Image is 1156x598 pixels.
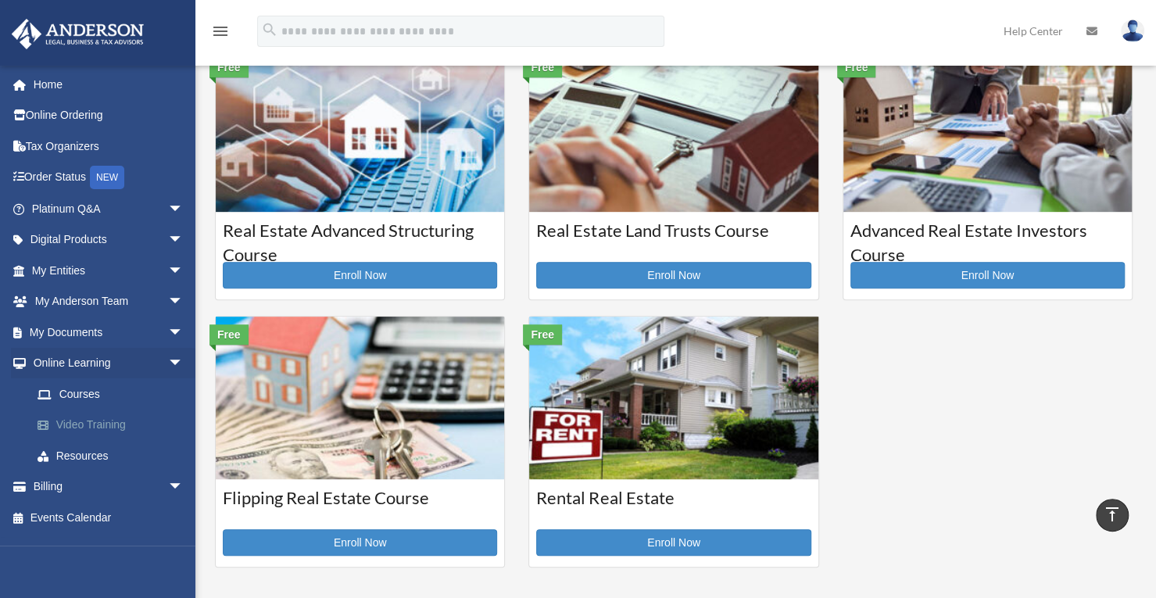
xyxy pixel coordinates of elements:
[22,410,207,441] a: Video Training
[536,486,811,525] h3: Rental Real Estate
[168,286,199,318] span: arrow_drop_down
[1096,499,1129,532] a: vertical_align_top
[168,255,199,287] span: arrow_drop_down
[523,57,562,77] div: Free
[11,100,207,131] a: Online Ordering
[536,219,811,258] h3: Real Estate Land Trusts Course
[90,166,124,189] div: NEW
[1121,20,1144,42] img: User Pic
[850,219,1125,258] h3: Advanced Real Estate Investors Course
[223,486,497,525] h3: Flipping Real Estate Course
[22,440,207,471] a: Resources
[11,131,207,162] a: Tax Organizers
[209,324,249,345] div: Free
[850,262,1125,288] a: Enroll Now
[223,529,497,556] a: Enroll Now
[11,255,207,286] a: My Entitiesarrow_drop_down
[211,22,230,41] i: menu
[168,224,199,256] span: arrow_drop_down
[11,69,207,100] a: Home
[11,193,207,224] a: Platinum Q&Aarrow_drop_down
[168,471,199,503] span: arrow_drop_down
[11,471,207,503] a: Billingarrow_drop_down
[22,378,199,410] a: Courses
[536,529,811,556] a: Enroll Now
[11,286,207,317] a: My Anderson Teamarrow_drop_down
[261,21,278,38] i: search
[223,219,497,258] h3: Real Estate Advanced Structuring Course
[209,57,249,77] div: Free
[523,324,562,345] div: Free
[11,224,207,256] a: Digital Productsarrow_drop_down
[7,19,149,49] img: Anderson Advisors Platinum Portal
[11,317,207,348] a: My Documentsarrow_drop_down
[223,262,497,288] a: Enroll Now
[211,27,230,41] a: menu
[536,262,811,288] a: Enroll Now
[168,193,199,225] span: arrow_drop_down
[1103,505,1122,524] i: vertical_align_top
[11,502,207,533] a: Events Calendar
[168,317,199,349] span: arrow_drop_down
[837,57,876,77] div: Free
[11,162,207,194] a: Order StatusNEW
[11,348,207,379] a: Online Learningarrow_drop_down
[168,348,199,380] span: arrow_drop_down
